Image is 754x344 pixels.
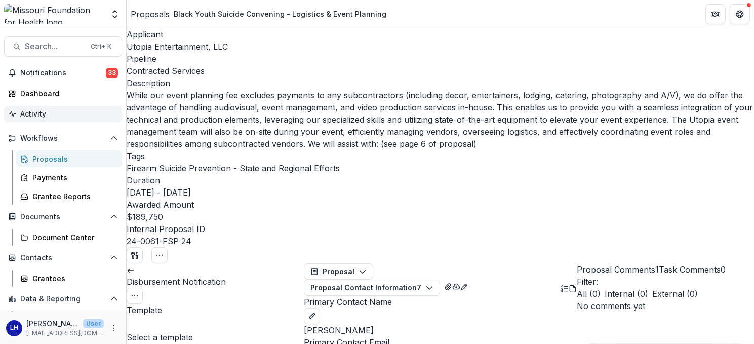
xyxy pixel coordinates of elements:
span: Contacts [20,254,106,262]
button: Edit as form [460,280,468,292]
div: Ctrl + K [89,41,113,52]
a: Payments [16,169,122,186]
button: Partners [705,4,726,24]
p: Filter: [577,276,754,288]
span: Firearm Suicide Prevention - State and Regional Efforts [127,163,340,173]
p: [PERSON_NAME] [26,318,79,329]
a: Dashboard [16,311,122,328]
button: Search... [4,36,122,57]
nav: breadcrumb [131,7,390,21]
button: Plaintext view [561,282,569,294]
span: Internal ( 0 ) [605,288,648,300]
button: Proposal Contact Information7 [304,280,440,296]
span: 33 [106,68,118,78]
label: Template [127,305,162,315]
button: edit [304,308,320,324]
span: External ( 0 ) [652,288,698,300]
button: Open Contacts [4,250,122,266]
p: Tags [127,150,145,162]
p: [EMAIL_ADDRESS][DOMAIN_NAME] [26,329,104,338]
button: Open entity switcher [108,4,122,24]
a: Proposals [131,8,170,20]
p: Description [127,77,170,89]
a: Dashboard [4,85,122,102]
p: [DATE] - [DATE] [127,186,191,199]
p: Primary Contact Name [304,296,577,308]
button: Open Data & Reporting [4,291,122,307]
p: Applicant [127,28,163,41]
button: Open Documents [4,209,122,225]
div: Dashboard [20,88,114,99]
span: 0 [721,264,726,275]
span: All ( 0 ) [577,288,601,300]
span: Data & Reporting [20,295,106,303]
div: Payments [32,172,114,183]
div: Select a template [127,331,249,343]
button: Get Help [730,4,750,24]
button: Open Workflows [4,130,122,146]
a: Grantees [16,270,122,287]
div: Lisa Huffstutler [10,325,18,331]
button: PDF view [569,282,577,294]
p: Duration [127,174,160,186]
p: No comments yet [577,300,754,312]
span: 1 [655,264,659,275]
h3: Disbursement Notification [127,276,304,288]
p: Contracted Services [127,65,205,77]
button: Open Activity [4,106,122,122]
p: Internal Proposal ID [127,223,205,235]
a: Document Center [16,229,122,246]
button: Proposal Comments [577,263,659,276]
div: Document Center [32,232,114,243]
a: Utopia Entertainment, LLC [127,42,228,52]
div: Black Youth Suicide Convening - Logistics & Event Planning [174,9,386,19]
button: Notifications33 [4,65,122,81]
span: Activity [20,110,114,119]
p: $189,750 [127,211,163,223]
a: Proposals [16,150,122,167]
span: Search... [25,42,85,51]
span: Notifications [20,69,106,78]
p: While our event planning fee excludes payments to any subcontractors (including decor, entertaine... [127,89,754,150]
img: Missouri Foundation for Health logo [4,4,104,24]
p: Awarded Amount [127,199,194,211]
button: Proposal [304,263,373,280]
p: Pipeline [127,53,156,65]
button: Task Comments [659,263,726,276]
button: View Attached Files [444,280,452,292]
div: Proposals [32,154,114,164]
div: Grantees [32,273,114,284]
p: [PERSON_NAME] [304,324,577,336]
p: User [83,319,104,328]
button: More [108,322,120,334]
span: Workflows [20,134,106,143]
span: Documents [20,213,106,221]
a: Grantee Reports [16,188,122,205]
button: Options [127,288,143,304]
div: Grantee Reports [32,191,114,202]
p: 24-0061-FSP-24 [127,235,191,247]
